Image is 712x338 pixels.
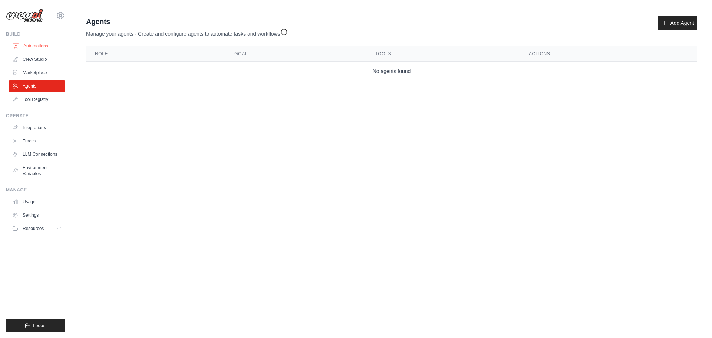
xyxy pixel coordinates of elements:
[23,226,44,232] span: Resources
[10,40,66,52] a: Automations
[9,122,65,134] a: Integrations
[9,53,65,65] a: Crew Studio
[6,187,65,193] div: Manage
[225,46,366,62] th: Goal
[9,135,65,147] a: Traces
[9,93,65,105] a: Tool Registry
[6,9,43,23] img: Logo
[9,148,65,160] a: LLM Connections
[86,46,225,62] th: Role
[9,196,65,208] a: Usage
[9,223,65,234] button: Resources
[6,319,65,332] button: Logout
[658,16,697,30] a: Add Agent
[86,16,288,27] h2: Agents
[9,80,65,92] a: Agents
[520,46,697,62] th: Actions
[86,62,697,81] td: No agents found
[86,27,288,37] p: Manage your agents - Create and configure agents to automate tasks and workflows
[366,46,520,62] th: Tools
[6,31,65,37] div: Build
[33,323,47,329] span: Logout
[9,209,65,221] a: Settings
[9,162,65,180] a: Environment Variables
[9,67,65,79] a: Marketplace
[6,113,65,119] div: Operate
